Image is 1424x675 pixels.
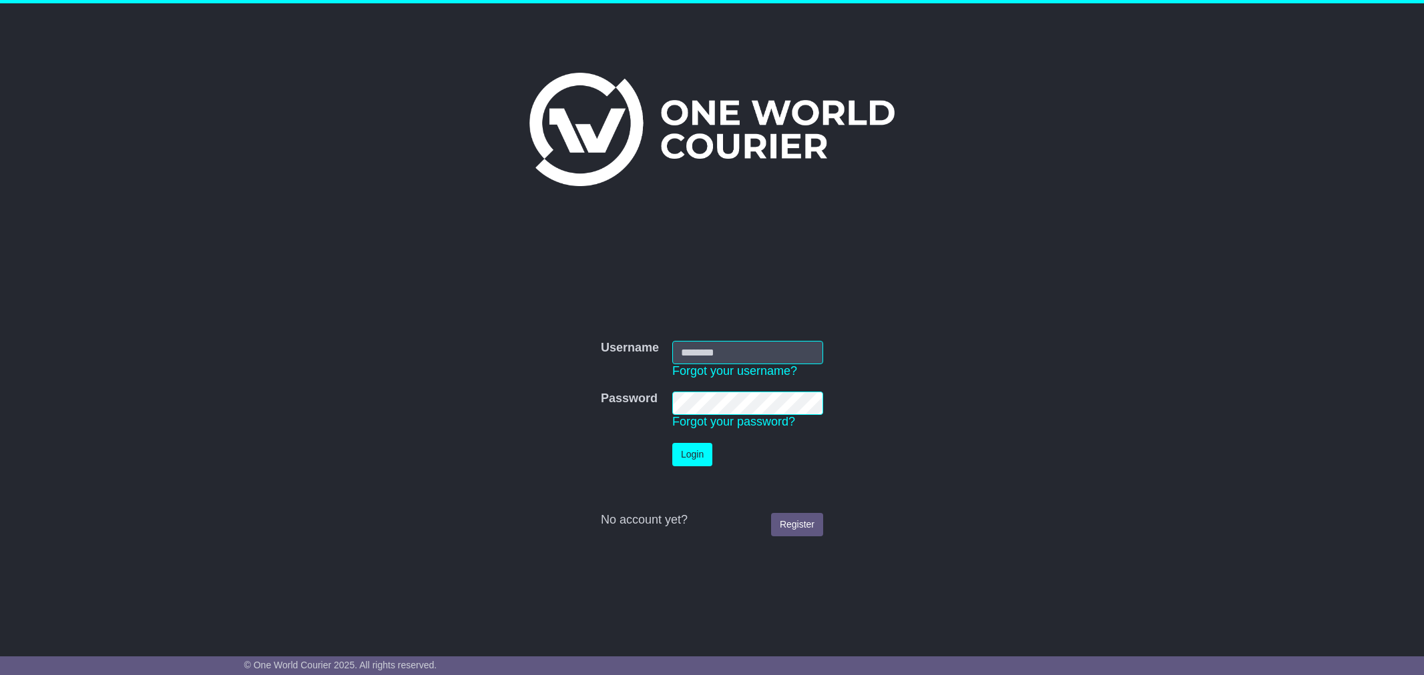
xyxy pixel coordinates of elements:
[672,415,795,428] a: Forgot your password?
[672,443,712,466] button: Login
[244,660,437,670] span: © One World Courier 2025. All rights reserved.
[771,513,823,536] a: Register
[529,73,894,186] img: One World
[601,513,823,528] div: No account yet?
[601,392,658,406] label: Password
[672,364,797,378] a: Forgot your username?
[601,341,659,356] label: Username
